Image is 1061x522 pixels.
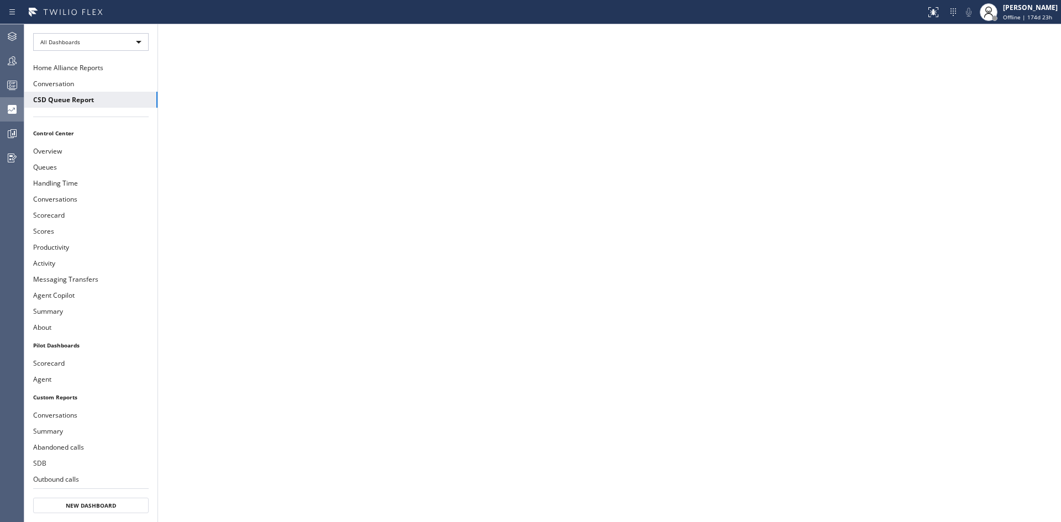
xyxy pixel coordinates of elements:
li: Pilot Dashboards [24,338,157,352]
button: Queues [24,159,157,175]
button: Agent [24,371,157,387]
li: Custom Reports [24,390,157,404]
button: Summary [24,423,157,439]
button: Conversation [24,76,157,92]
button: Agent Copilot [24,287,157,303]
button: About [24,319,157,335]
button: Outbound calls [24,471,157,487]
button: CSD Queue Report [24,92,157,108]
li: Control Center [24,126,157,140]
button: SDB [24,455,157,471]
button: Mute [961,4,976,20]
button: Activity [24,255,157,271]
iframe: dashboard_aaZjl7m6DEs0 [158,24,1061,522]
div: All Dashboards [33,33,149,51]
button: Home Alliance Reports [24,60,157,76]
button: Handling Time [24,175,157,191]
button: Scorecard [24,207,157,223]
button: Messaging Transfers [24,271,157,287]
button: Conversations [24,191,157,207]
button: Conversations [24,407,157,423]
button: Agents report [24,487,157,503]
div: [PERSON_NAME] [1003,3,1058,12]
button: New Dashboard [33,498,149,513]
button: Productivity [24,239,157,255]
button: Abandoned calls [24,439,157,455]
button: Scores [24,223,157,239]
button: Overview [24,143,157,159]
button: Scorecard [24,355,157,371]
button: Summary [24,303,157,319]
span: Offline | 174d 23h [1003,13,1052,21]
